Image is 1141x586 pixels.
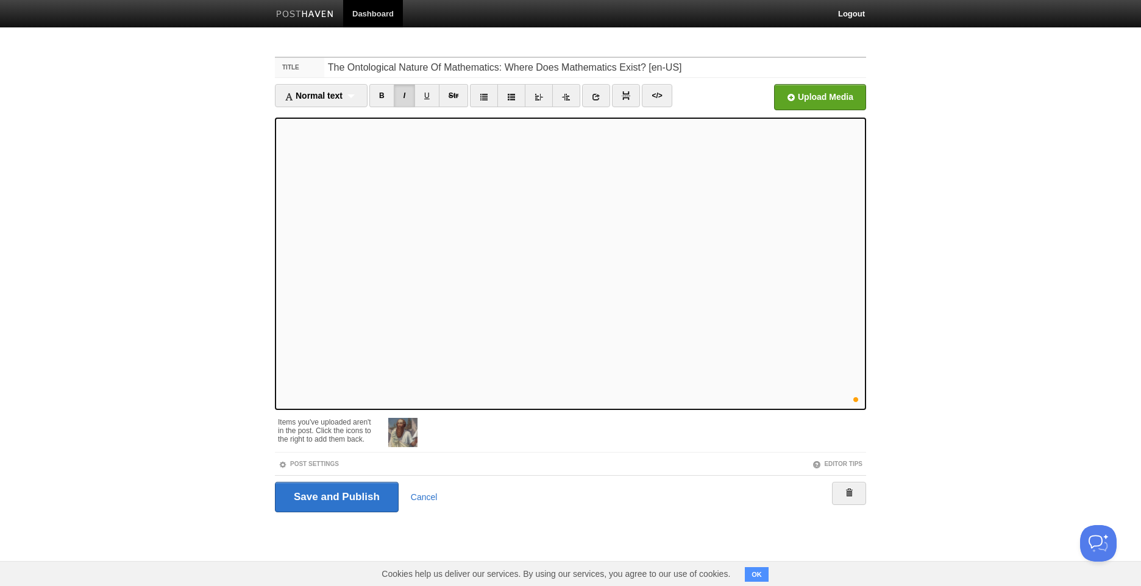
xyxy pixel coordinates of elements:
img: pagebreak-icon.png [622,91,630,100]
a: </> [642,84,672,107]
a: B [369,84,394,107]
a: Editor Tips [812,461,862,467]
button: OK [745,567,769,582]
label: Title [275,58,324,77]
a: Cancel [411,492,438,502]
del: Str [449,91,459,100]
input: Save and Publish [275,482,399,512]
span: Cookies help us deliver our services. By using our services, you agree to our use of cookies. [369,562,742,586]
a: U [414,84,439,107]
span: Normal text [285,91,343,101]
div: Items you've uploaded aren't in the post. Click the icons to the right to add them back. [278,412,376,443]
a: I [394,84,415,107]
img: Posthaven-bar [276,10,334,19]
a: Str [439,84,469,107]
iframe: Help Scout Beacon - Open [1080,525,1117,562]
img: thumb_pythagoras.jpg [388,418,418,447]
a: Post Settings [279,461,339,467]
